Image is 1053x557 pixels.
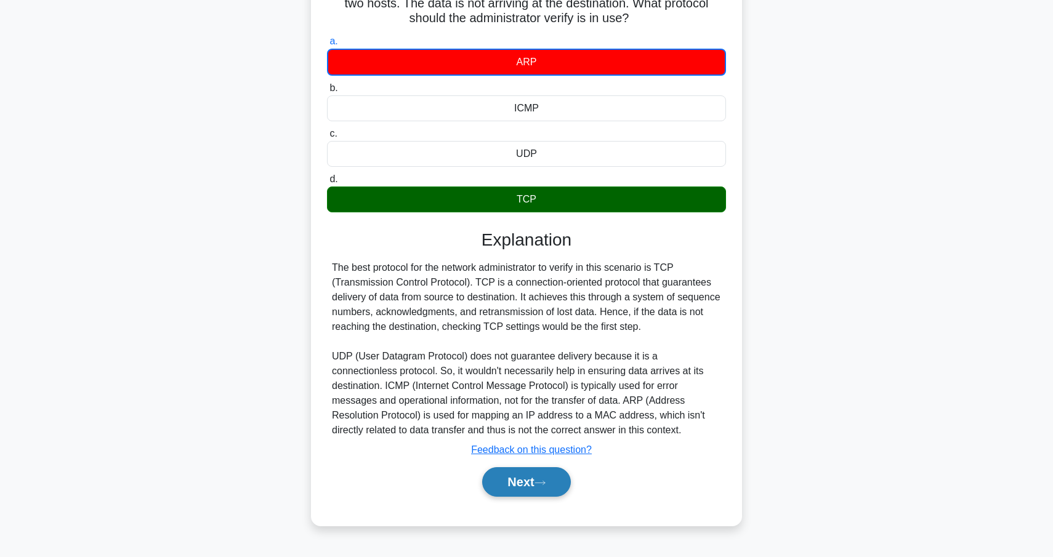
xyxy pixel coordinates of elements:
span: b. [329,82,337,93]
span: d. [329,174,337,184]
div: ARP [327,49,726,76]
div: TCP [327,186,726,212]
a: Feedback on this question? [471,444,592,455]
div: ICMP [327,95,726,121]
div: UDP [327,141,726,167]
span: c. [329,128,337,138]
span: a. [329,36,337,46]
div: The best protocol for the network administrator to verify in this scenario is TCP (Transmission C... [332,260,721,438]
h3: Explanation [334,230,719,250]
button: Next [482,467,570,497]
